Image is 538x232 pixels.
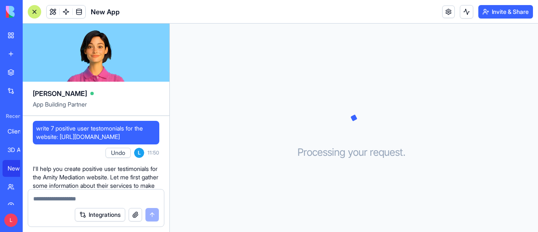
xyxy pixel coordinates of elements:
span: New App [91,7,120,17]
span: . [403,146,406,159]
h3: Processing your request [298,146,411,159]
span: write 7 positive user testomonials for the website: [URL][DOMAIN_NAME] [36,124,156,141]
span: L [134,148,144,158]
div: Client Intake Portal [8,127,31,136]
a: Client Intake Portal [3,123,36,140]
div: New App [8,164,31,173]
span: App Building Partner [33,100,159,115]
button: Undo [105,148,131,158]
p: I'll help you create positive user testimonials for the Amity Mediation website. Let me first gat... [33,165,159,198]
button: Integrations [75,208,125,221]
button: Invite & Share [478,5,533,19]
img: logo [6,6,58,18]
a: 3D Avatar Creator [3,141,36,158]
span: Recent [3,113,20,120]
span: L [4,213,18,227]
span: 11:50 [148,149,159,156]
span: [PERSON_NAME] [33,88,87,99]
div: 3D Avatar Creator [8,146,31,154]
a: New App [3,160,36,177]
